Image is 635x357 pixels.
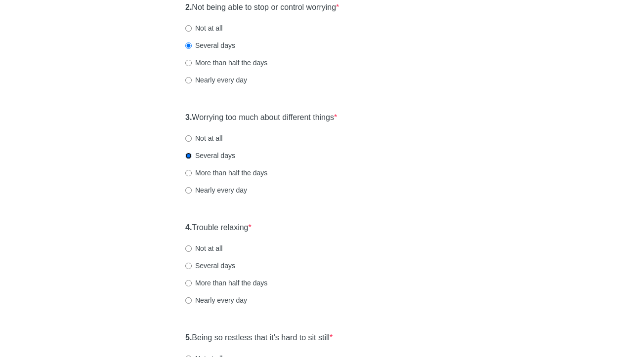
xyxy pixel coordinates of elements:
input: Nearly every day [185,187,192,194]
label: Several days [185,261,235,271]
input: Not at all [185,135,192,142]
label: Several days [185,40,235,50]
input: Nearly every day [185,297,192,304]
label: Nearly every day [185,75,247,85]
label: Not at all [185,243,222,253]
strong: 2. [185,3,192,11]
input: Several days [185,263,192,269]
label: Trouble relaxing [185,222,252,234]
label: Nearly every day [185,295,247,305]
label: Not at all [185,23,222,33]
strong: 3. [185,113,192,121]
input: More than half the days [185,280,192,286]
label: Not at all [185,133,222,143]
strong: 4. [185,223,192,232]
label: Not being able to stop or control worrying [185,2,339,13]
input: More than half the days [185,60,192,66]
label: Nearly every day [185,185,247,195]
label: More than half the days [185,168,267,178]
input: Not at all [185,245,192,252]
input: Not at all [185,25,192,32]
strong: 5. [185,333,192,342]
input: Several days [185,42,192,49]
input: Several days [185,153,192,159]
label: Being so restless that it's hard to sit still [185,332,333,344]
label: More than half the days [185,278,267,288]
input: Nearly every day [185,77,192,83]
label: Several days [185,151,235,160]
label: More than half the days [185,58,267,68]
input: More than half the days [185,170,192,176]
label: Worrying too much about different things [185,112,337,123]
